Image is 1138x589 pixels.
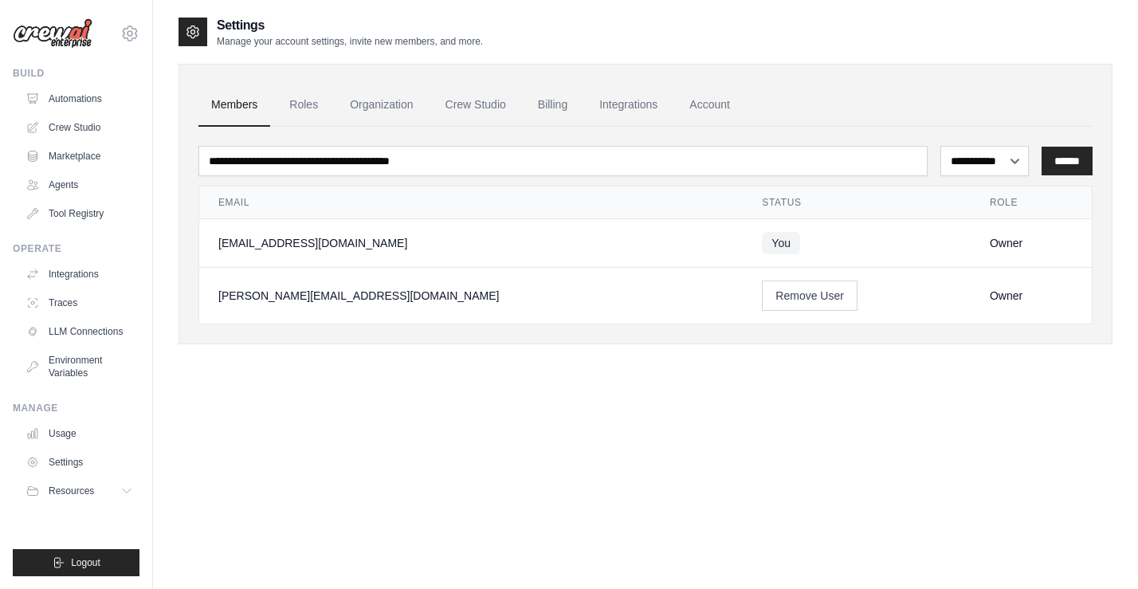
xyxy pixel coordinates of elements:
[587,84,670,127] a: Integrations
[762,281,857,311] button: Remove User
[19,115,139,140] a: Crew Studio
[19,261,139,287] a: Integrations
[743,187,971,219] th: Status
[218,288,724,304] div: [PERSON_NAME][EMAIL_ADDRESS][DOMAIN_NAME]
[19,450,139,475] a: Settings
[677,84,743,127] a: Account
[49,485,94,497] span: Resources
[19,478,139,504] button: Resources
[71,556,100,569] span: Logout
[990,288,1073,304] div: Owner
[19,348,139,386] a: Environment Variables
[990,235,1073,251] div: Owner
[19,172,139,198] a: Agents
[762,232,800,254] span: You
[19,201,139,226] a: Tool Registry
[199,187,743,219] th: Email
[19,319,139,344] a: LLM Connections
[217,16,483,35] h2: Settings
[217,35,483,48] p: Manage your account settings, invite new members, and more.
[19,143,139,169] a: Marketplace
[19,421,139,446] a: Usage
[19,86,139,112] a: Automations
[13,18,92,49] img: Logo
[525,84,580,127] a: Billing
[13,402,139,414] div: Manage
[13,549,139,576] button: Logout
[971,187,1092,219] th: Role
[19,290,139,316] a: Traces
[13,242,139,255] div: Operate
[13,67,139,80] div: Build
[198,84,270,127] a: Members
[218,235,724,251] div: [EMAIL_ADDRESS][DOMAIN_NAME]
[433,84,519,127] a: Crew Studio
[277,84,331,127] a: Roles
[337,84,426,127] a: Organization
